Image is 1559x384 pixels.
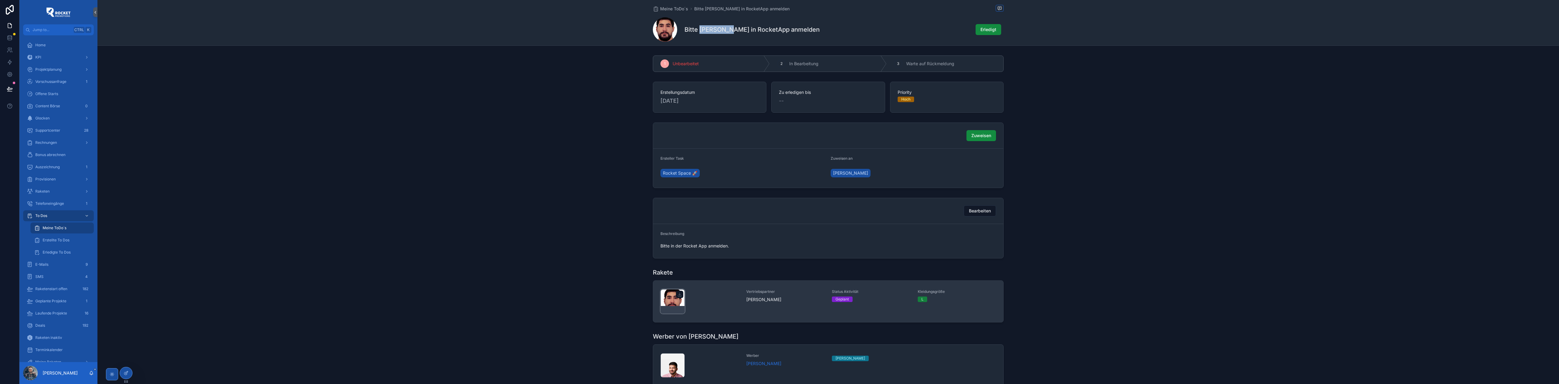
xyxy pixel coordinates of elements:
span: Terminkalender [35,347,63,352]
span: Unbearbeitet [673,61,699,67]
a: Vertriebspartner[PERSON_NAME]Status AktivitätGeplantKleidungsgrößeL [653,281,1003,322]
span: In Bearbeitung [789,61,818,67]
button: Zuweisen [966,130,996,141]
span: Zuweisen [971,133,991,139]
span: Werber [746,353,825,358]
span: Provisionen [35,177,56,182]
a: Projektplanung [23,64,94,75]
a: Home [23,40,94,51]
span: Geplante Projekte [35,299,66,304]
a: KPI [23,52,94,63]
div: [PERSON_NAME] [836,356,865,361]
a: Raketenstart offen182 [23,283,94,294]
a: Meine ToDo´s [653,6,688,12]
span: Kleidungsgröße [918,289,996,294]
a: Bitte [PERSON_NAME] in RocketApp anmelden [694,6,790,12]
span: Glocken [35,116,50,121]
div: 4 [83,273,90,280]
span: Projektplanung [35,67,62,72]
a: Supportcenter28 [23,125,94,136]
span: Zu erledigen bis [779,89,877,95]
a: Provisionen [23,174,94,185]
a: Glocken [23,113,94,124]
span: Vorschussanfrage [35,79,66,84]
span: Bonus abrechnen [35,152,65,157]
span: Rocket Space 🚀 [663,170,697,176]
button: Bearbeiten [964,205,996,216]
span: Offene Starts [35,91,58,96]
img: App logo [46,7,71,17]
div: L [921,297,924,302]
span: Deals [35,323,45,328]
span: SMS [35,274,44,279]
span: Rechnungen [35,140,57,145]
a: Bonus abrechnen [23,149,94,160]
span: Meine ToDo´s [660,6,688,12]
span: Erledigt [980,27,996,33]
span: Ctrl [74,27,85,33]
a: Content Börse0 [23,101,94,112]
div: 0 [83,102,90,110]
span: 2 [780,61,783,66]
h1: Rakete [653,268,673,277]
span: Vertriebspartner [746,289,825,294]
div: 192 [81,322,90,329]
a: Erledigte To Dos [30,247,94,258]
span: Status Aktivität [832,289,910,294]
div: 1 [83,78,90,85]
span: Priority [898,89,996,95]
span: Laufende Projekte [35,311,67,316]
a: Vorschussanfrage1 [23,76,94,87]
div: 16 [83,310,90,317]
a: To Dos [23,210,94,221]
span: [PERSON_NAME] [833,170,868,176]
span: Beschreibung [660,231,684,236]
a: [PERSON_NAME] [831,169,871,177]
div: 182 [81,285,90,293]
span: To Dos [35,213,47,218]
span: 3 [897,61,899,66]
span: Raketenstart offen [35,286,67,291]
a: E-Mails9 [23,259,94,270]
span: Content Börse [35,104,60,108]
a: Geplante Projekte1 [23,296,94,307]
a: Meine ToDo´s [30,222,94,233]
span: K [86,27,91,32]
span: 1 [664,61,666,66]
span: Supportcenter [35,128,60,133]
a: SMS4 [23,271,94,282]
span: Meine Raketen [35,360,61,364]
span: Jump to... [33,27,71,32]
span: Raketen inaktiv [35,335,62,340]
span: Erledigte To Dos [43,250,71,255]
button: Erledigt [976,24,1001,35]
span: Meine ToDo´s [43,226,66,230]
a: Rocket Space 🚀 [660,169,700,177]
a: Offene Starts [23,88,94,99]
a: Raketen inaktiv [23,332,94,343]
p: [PERSON_NAME] [43,370,78,376]
div: 1 [83,297,90,305]
div: scrollable content [19,35,97,362]
div: 1 [83,200,90,207]
h1: Werber von [PERSON_NAME] [653,332,738,341]
span: E-Mails [35,262,48,267]
a: [PERSON_NAME] [746,361,781,367]
span: Ersteller Task [660,156,684,161]
span: Bitte in der Rocket App anmelden. [660,243,826,249]
span: Zuweisen an [831,156,853,161]
a: Telefoneingänge1 [23,198,94,209]
a: Deals192 [23,320,94,331]
a: Raketen [23,186,94,197]
span: [PERSON_NAME] [746,297,825,303]
a: Erstellte To Dos [30,235,94,246]
a: Terminkalender [23,344,94,355]
a: Laufende Projekte16 [23,308,94,319]
span: Erstellungsdatum [660,89,759,95]
span: -- [779,97,784,105]
span: [DATE] [660,97,759,105]
span: Erstellte To Dos [43,238,69,243]
span: Auszeichnung [35,165,60,169]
